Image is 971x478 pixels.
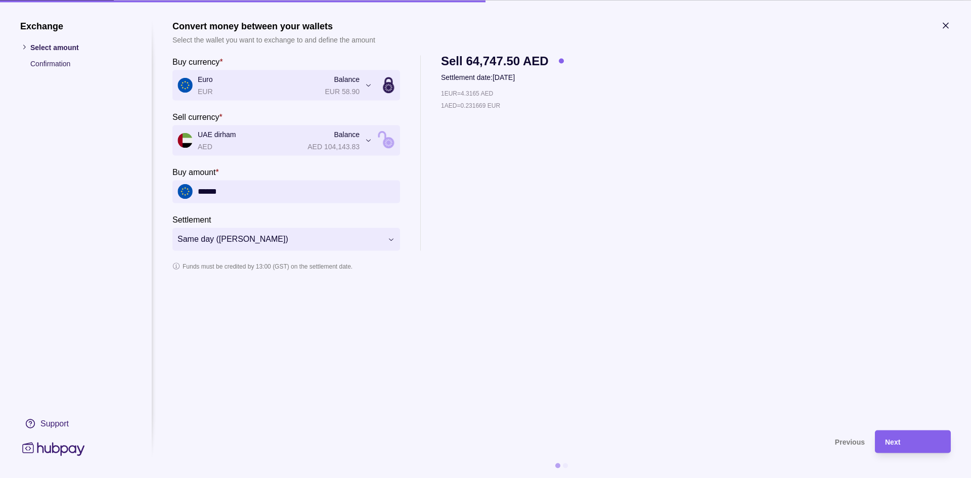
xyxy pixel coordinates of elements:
[30,41,131,53] p: Select amount
[172,55,223,67] label: Buy currency
[172,34,375,45] p: Select the wallet you want to exchange to and define the amount
[198,180,395,203] input: amount
[40,418,69,429] div: Support
[20,413,131,434] a: Support
[441,100,500,111] p: 1 AED = 0.231669 EUR
[172,57,219,66] p: Buy currency
[875,430,951,453] button: Next
[172,110,223,122] label: Sell currency
[172,165,219,178] label: Buy amount
[172,213,211,225] label: Settlement
[441,55,549,66] span: Sell 64,747.50 AED
[835,438,865,446] span: Previous
[172,167,215,176] p: Buy amount
[172,112,219,121] p: Sell currency
[30,58,131,69] p: Confirmation
[441,88,493,99] p: 1 EUR = 4.3165 AED
[20,20,131,31] h1: Exchange
[178,184,193,199] img: eu
[183,260,352,272] p: Funds must be credited by 13:00 (GST) on the settlement date.
[441,71,564,82] p: Settlement date: [DATE]
[172,430,865,453] button: Previous
[172,215,211,224] p: Settlement
[885,438,900,446] span: Next
[172,20,375,31] h1: Convert money between your wallets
